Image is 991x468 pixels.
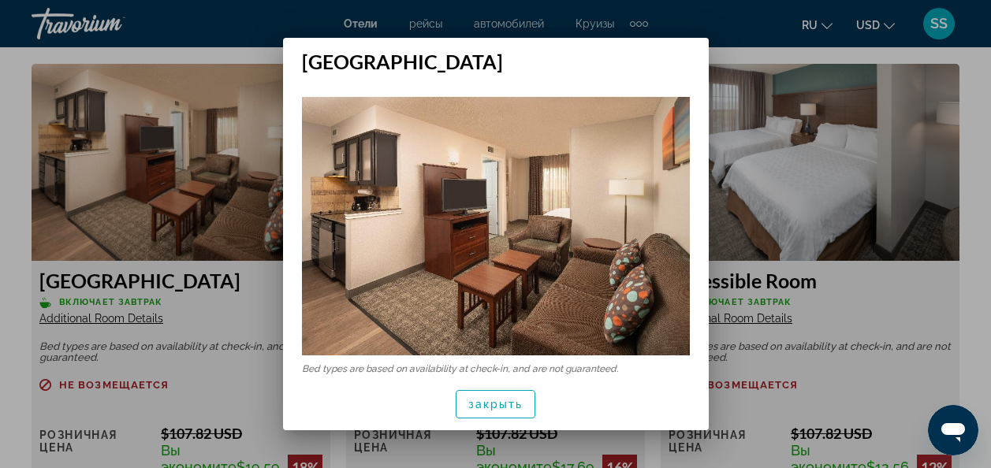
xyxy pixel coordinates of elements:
h2: [GEOGRAPHIC_DATA] [283,38,709,73]
button: закрыть [456,390,536,418]
iframe: Button to launch messaging window [928,405,978,455]
img: Queen Bed Studio Suite [302,97,690,355]
p: Bed types are based on availability at check-in, and are not guaranteed. [302,363,690,374]
span: закрыть [468,398,523,410]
